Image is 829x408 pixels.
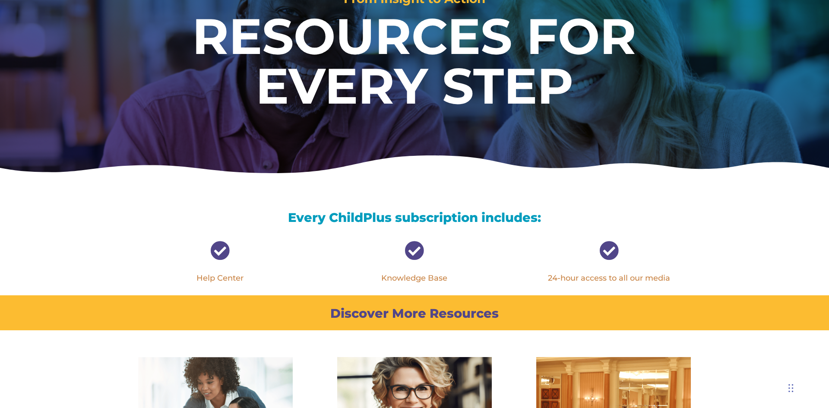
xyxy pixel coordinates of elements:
div: Drag [788,375,794,401]
h1: RESOURCES FOR EVERY STEP [116,11,713,115]
span:  [405,241,424,260]
h3: Discover More Resources [138,307,691,324]
h3: Every ChildPlus subscription includes: [138,211,691,228]
p: 24-hour access to all our media [527,273,691,284]
span:  [599,241,619,260]
span:  [210,241,230,260]
iframe: Chat Widget [786,367,829,408]
a: Help Center [196,273,244,283]
a: Knowledge Base [381,273,447,283]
